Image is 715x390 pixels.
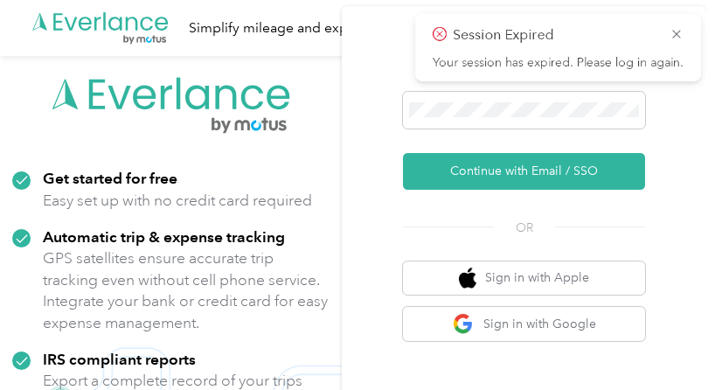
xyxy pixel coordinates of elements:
[43,190,312,212] p: Easy set up with no credit card required
[453,313,475,335] img: google logo
[189,17,384,39] div: Simplify mileage and expenses
[617,292,715,390] iframe: Everlance-gr Chat Button Frame
[433,55,684,71] p: Your session has expired. Please log in again.
[459,268,476,289] img: apple logo
[403,261,645,296] button: apple logoSign in with Apple
[453,24,657,46] p: Session Expired
[43,227,285,246] strong: Automatic trip & expense tracking
[403,307,645,341] button: google logoSign in with Google
[43,247,330,333] p: GPS satellites ensure accurate trip tracking even without cell phone service. Integrate your bank...
[494,219,555,237] span: OR
[43,169,177,187] strong: Get started for free
[43,350,196,368] strong: IRS compliant reports
[403,153,645,190] button: Continue with Email / SSO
